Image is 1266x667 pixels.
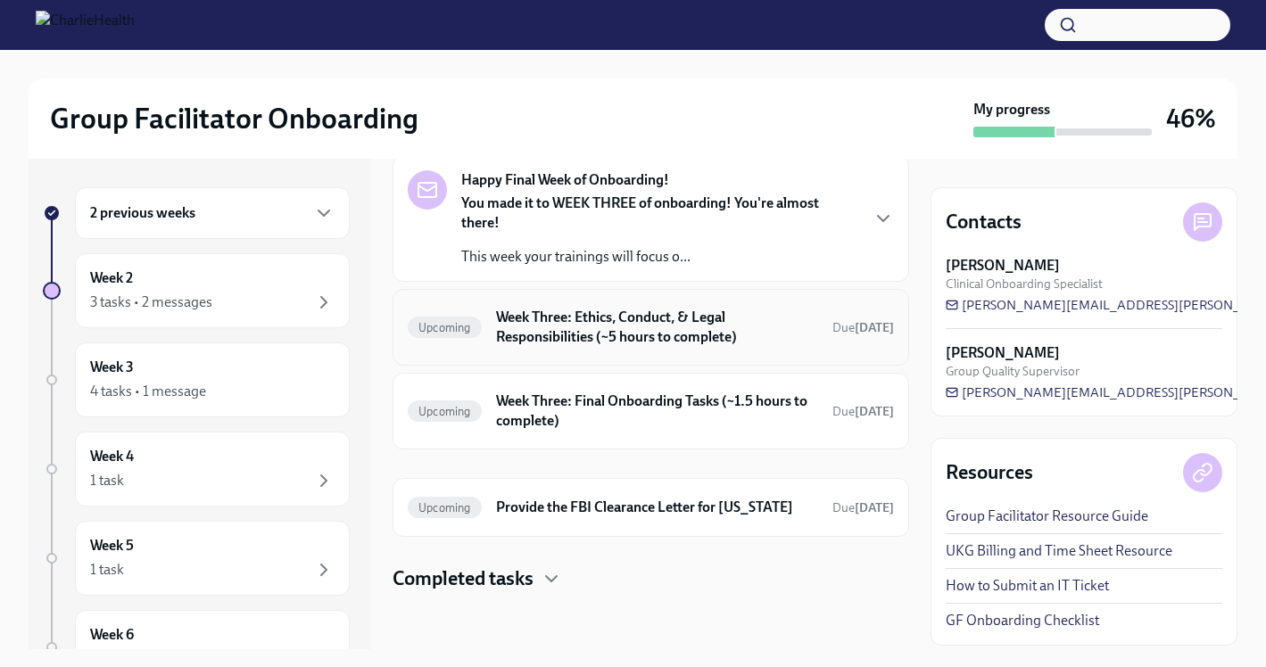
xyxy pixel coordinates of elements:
[90,536,134,556] h6: Week 5
[946,506,1148,526] a: Group Facilitator Resource Guide
[832,404,894,419] span: Due
[90,292,212,312] div: 3 tasks • 2 messages
[855,500,894,515] strong: [DATE]
[90,560,124,580] div: 1 task
[946,363,1080,380] span: Group Quality Supervisor
[43,432,350,506] a: Week 41 task
[393,565,909,592] div: Completed tasks
[496,498,818,517] h6: Provide the FBI Clearance Letter for [US_STATE]
[36,11,135,39] img: CharlieHealth
[832,500,894,515] span: Due
[946,256,1060,276] strong: [PERSON_NAME]
[855,404,894,419] strong: [DATE]
[393,565,534,592] h4: Completed tasks
[75,187,350,239] div: 2 previous weeks
[43,342,350,417] a: Week 34 tasks • 1 message
[1166,103,1216,135] h3: 46%
[946,276,1103,292] span: Clinical Onboarding Specialist
[973,100,1050,119] strong: My progress
[408,405,482,418] span: Upcoming
[408,321,482,334] span: Upcoming
[43,521,350,596] a: Week 51 task
[90,203,195,223] h6: 2 previous weeks
[90,471,124,490] div: 1 task
[408,501,482,515] span: Upcoming
[832,403,894,420] span: August 23rd, 2025 09:00
[832,319,894,336] span: August 25th, 2025 09:00
[496,308,818,347] h6: Week Three: Ethics, Conduct, & Legal Responsibilities (~5 hours to complete)
[946,576,1109,596] a: How to Submit an IT Ticket
[90,268,133,288] h6: Week 2
[832,499,894,516] span: September 9th, 2025 09:00
[946,459,1033,486] h4: Resources
[90,358,134,377] h6: Week 3
[946,611,1099,630] a: GF Onboarding Checklist
[408,493,894,522] a: UpcomingProvide the FBI Clearance Letter for [US_STATE]Due[DATE]
[461,247,858,267] p: This week your trainings will focus o...
[855,320,894,335] strong: [DATE]
[496,391,818,431] h6: Week Three: Final Onboarding Tasks (~1.5 hours to complete)
[461,170,669,190] strong: Happy Final Week of Onboarding!
[946,343,1060,363] strong: [PERSON_NAME]
[50,101,418,136] h2: Group Facilitator Onboarding
[946,209,1022,235] h4: Contacts
[946,541,1172,561] a: UKG Billing and Time Sheet Resource
[90,447,134,466] h6: Week 4
[90,625,134,645] h6: Week 6
[832,320,894,335] span: Due
[43,253,350,328] a: Week 23 tasks • 2 messages
[408,304,894,350] a: UpcomingWeek Three: Ethics, Conduct, & Legal Responsibilities (~5 hours to complete)Due[DATE]
[90,382,206,401] div: 4 tasks • 1 message
[408,388,894,434] a: UpcomingWeek Three: Final Onboarding Tasks (~1.5 hours to complete)Due[DATE]
[461,194,819,231] strong: You made it to WEEK THREE of onboarding! You're almost there!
